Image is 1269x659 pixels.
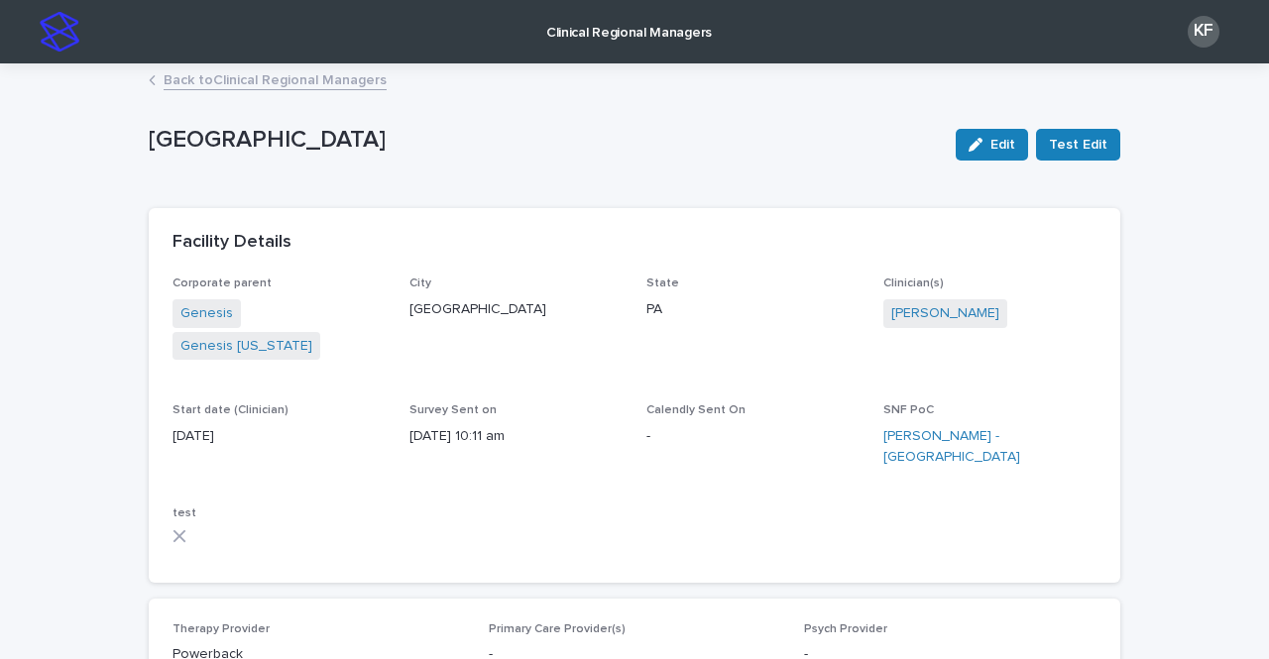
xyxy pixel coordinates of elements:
img: stacker-logo-s-only.png [40,12,79,52]
a: [PERSON_NAME] - [GEOGRAPHIC_DATA] [883,426,1096,468]
a: [PERSON_NAME] [891,303,999,324]
span: Calendly Sent On [646,404,746,416]
span: Test Edit [1049,135,1107,155]
p: [GEOGRAPHIC_DATA] [409,299,623,320]
a: Genesis [180,303,233,324]
p: [DATE] [173,426,386,447]
span: Therapy Provider [173,623,270,635]
span: State [646,277,679,289]
span: Clinician(s) [883,277,944,289]
h2: Facility Details [173,232,291,254]
a: Back toClinical Regional Managers [164,67,387,90]
p: [DATE] 10:11 am [409,426,623,447]
button: Edit [956,129,1028,161]
p: [GEOGRAPHIC_DATA] [149,126,940,155]
span: Start date (Clinician) [173,404,288,416]
button: Test Edit [1036,129,1120,161]
span: SNF PoC [883,404,934,416]
p: - [646,426,860,447]
span: Survey Sent on [409,404,497,416]
a: Genesis [US_STATE] [180,336,312,357]
div: KF [1188,16,1219,48]
span: Psych Provider [804,623,887,635]
span: City [409,277,431,289]
span: Edit [990,138,1015,152]
span: test [173,507,196,519]
span: Primary Care Provider(s) [489,623,626,635]
span: Corporate parent [173,277,272,289]
p: PA [646,299,860,320]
